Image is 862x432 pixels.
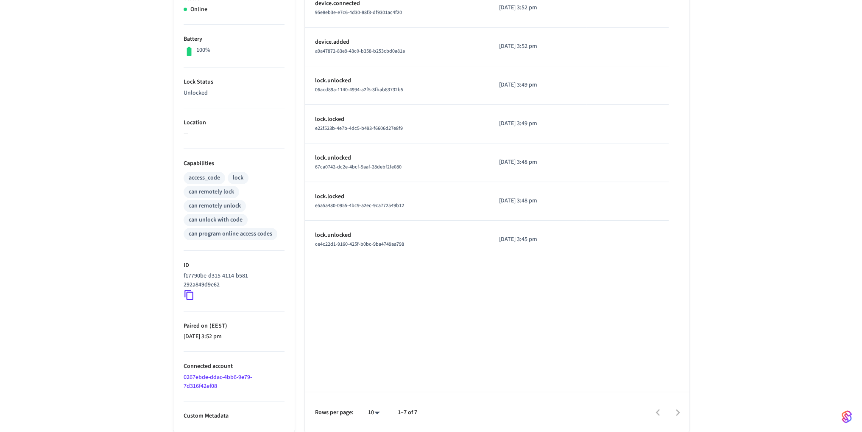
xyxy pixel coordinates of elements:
p: lock.unlocked [315,231,479,240]
p: Location [184,118,285,127]
p: lock.unlocked [315,76,479,85]
div: lock [233,174,243,182]
p: 100% [196,46,210,55]
p: Rows per page: [315,408,354,417]
p: [DATE] 3:52 pm [184,332,285,341]
span: 67ca0742-dc2e-4bcf-9aaf-28debf2fe080 [315,163,402,171]
p: [DATE] 3:52 pm [499,3,576,12]
span: e22f523b-4e7b-4dc5-b493-f6606d27e8f9 [315,125,403,132]
img: SeamLogoGradient.69752ec5.svg [842,410,852,424]
div: can remotely unlock [189,202,241,210]
span: ce4c22d1-9160-425f-b0bc-9ba4749aa798 [315,241,404,248]
p: device.added [315,38,479,47]
p: Unlocked [184,89,285,98]
span: a9a47872-83e9-43c0-b358-b253cbd0a81a [315,48,405,55]
span: 06acd89a-1140-4994-a2f5-3fbab83732b5 [315,86,403,93]
p: Online [190,5,207,14]
p: lock.locked [315,192,479,201]
p: — [184,129,285,138]
a: 0267ebde-ddac-4bb6-9e79-7d316f42ef08 [184,373,252,390]
p: f17790be-d315-4114-b581-292a849d9e62 [184,272,281,289]
div: 10 [364,407,384,419]
p: lock.unlocked [315,154,479,163]
p: Connected account [184,362,285,371]
p: Paired on [184,322,285,331]
div: can remotely lock [189,188,234,196]
p: [DATE] 3:48 pm [499,158,576,167]
p: ID [184,261,285,270]
p: [DATE] 3:49 pm [499,119,576,128]
span: e5a5a480-0955-4bc9-a2ec-9ca772549b12 [315,202,404,209]
p: lock.locked [315,115,479,124]
p: [DATE] 3:48 pm [499,196,576,205]
span: 95e8eb3e-e7c6-4d30-88f3-df9301ac4f20 [315,9,402,16]
p: Battery [184,35,285,44]
p: Capabilities [184,159,285,168]
span: ( EEST ) [208,322,227,330]
div: can program online access codes [189,230,272,238]
p: [DATE] 3:49 pm [499,81,576,90]
div: can unlock with code [189,216,243,224]
p: 1–7 of 7 [398,408,417,417]
p: [DATE] 3:45 pm [499,235,576,244]
div: access_code [189,174,220,182]
p: Lock Status [184,78,285,87]
p: [DATE] 3:52 pm [499,42,576,51]
p: Custom Metadata [184,412,285,421]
